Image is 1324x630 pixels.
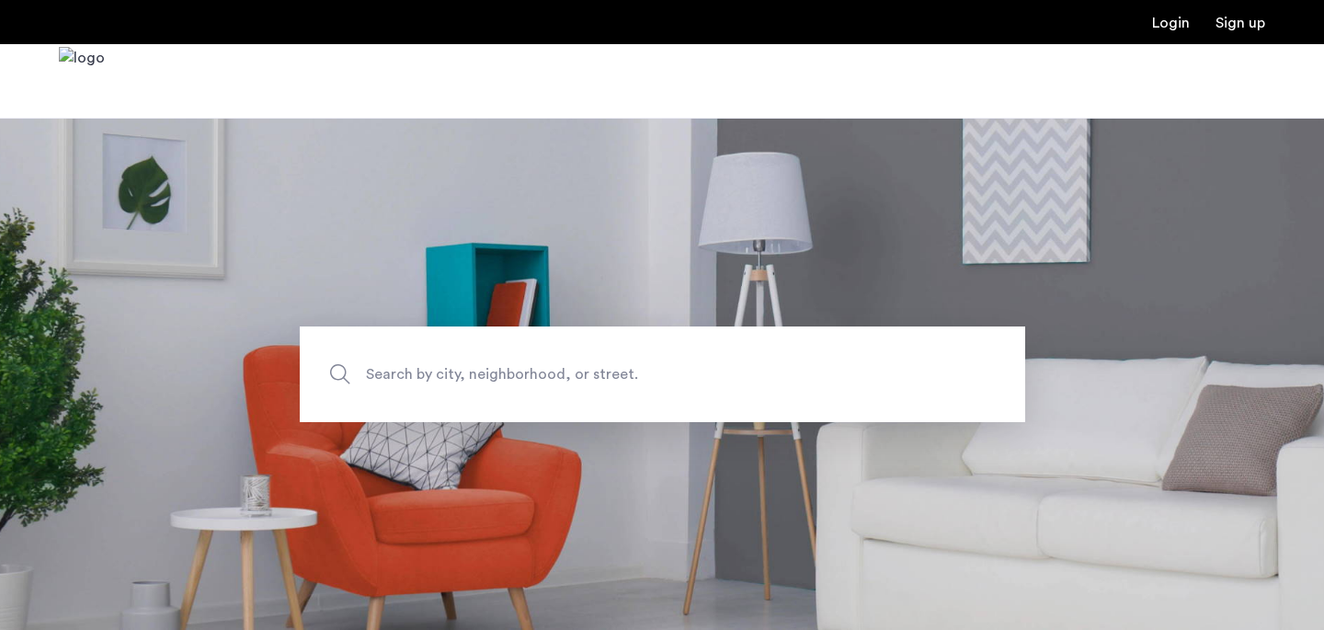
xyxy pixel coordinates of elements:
[59,47,105,116] a: Cazamio Logo
[1216,16,1265,30] a: Registration
[366,361,873,386] span: Search by city, neighborhood, or street.
[59,47,105,116] img: logo
[1152,16,1190,30] a: Login
[300,326,1025,422] input: Apartment Search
